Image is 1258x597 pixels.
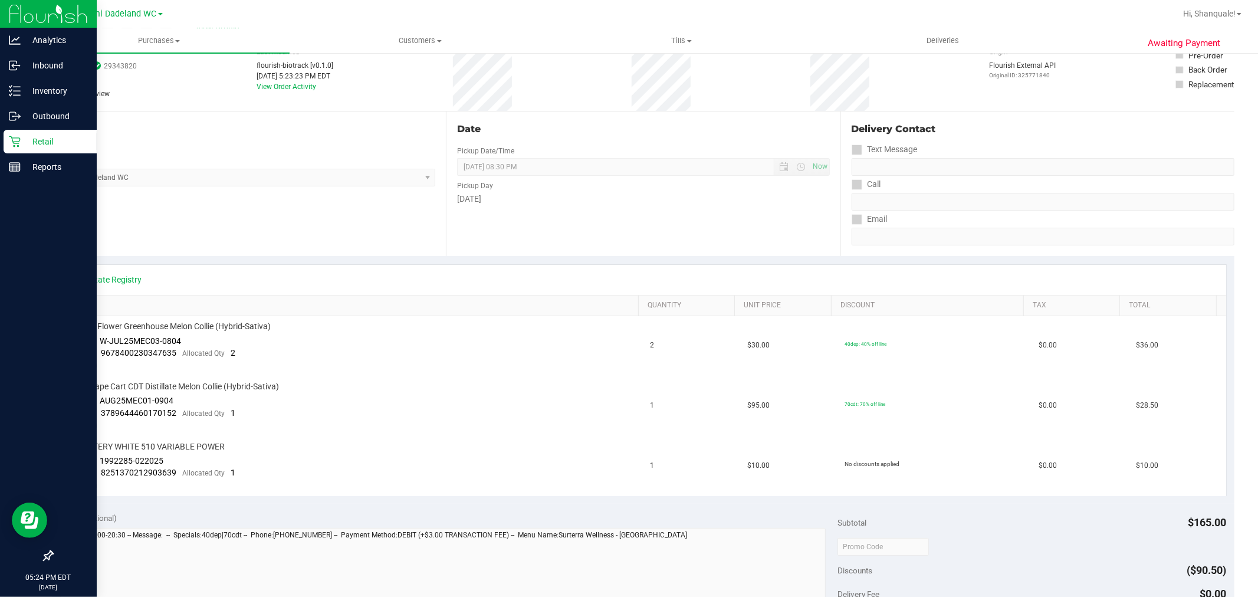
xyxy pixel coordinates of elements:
[648,301,730,310] a: Quantity
[852,122,1234,136] div: Delivery Contact
[21,109,91,123] p: Outbound
[845,401,885,407] span: 70cdt: 70% off line
[52,122,435,136] div: Location
[68,441,225,452] span: FT BATTERY WHITE 510 VARIABLE POWER
[1189,64,1228,76] div: Back Order
[837,518,866,527] span: Subtotal
[257,83,316,91] a: View Order Activity
[1189,50,1224,61] div: Pre-Order
[183,409,225,418] span: Allocated Qty
[837,538,929,556] input: Promo Code
[651,460,655,471] span: 1
[9,34,21,46] inline-svg: Analytics
[1189,78,1234,90] div: Replacement
[21,84,91,98] p: Inventory
[231,348,236,357] span: 2
[1148,37,1220,50] span: Awaiting Payment
[1187,564,1227,576] span: ($90.50)
[1039,400,1057,411] span: $0.00
[747,340,770,351] span: $30.00
[183,349,225,357] span: Allocated Qty
[290,35,550,46] span: Customers
[989,60,1056,80] div: Flourish External API
[551,35,812,46] span: Tills
[845,341,886,347] span: 40dep: 40% off line
[5,583,91,592] p: [DATE]
[1039,340,1057,351] span: $0.00
[9,161,21,173] inline-svg: Reports
[1136,460,1158,471] span: $10.00
[101,408,177,418] span: 3789644460170152
[852,193,1234,211] input: Format: (999) 999-9999
[93,60,101,71] span: In Sync
[1129,301,1212,310] a: Total
[651,340,655,351] span: 2
[1136,400,1158,411] span: $28.50
[104,61,137,71] span: 29343820
[21,58,91,73] p: Inbound
[21,160,91,174] p: Reports
[747,400,770,411] span: $95.00
[852,211,888,228] label: Email
[101,348,177,357] span: 9678400230347635
[1183,9,1236,18] span: Hi, Shanquale!
[28,35,290,46] span: Purchases
[1039,460,1057,471] span: $0.00
[183,469,225,477] span: Allocated Qty
[78,9,157,19] span: Miami Dadeland WC
[68,381,280,392] span: FT 1g Vape Cart CDT Distillate Melon Collie (Hybrid-Sativa)
[457,122,829,136] div: Date
[231,468,236,477] span: 1
[5,572,91,583] p: 05:24 PM EDT
[911,35,975,46] span: Deliveries
[1033,301,1115,310] a: Tax
[1136,340,1158,351] span: $36.00
[290,28,551,53] a: Customers
[9,85,21,97] inline-svg: Inventory
[747,460,770,471] span: $10.00
[852,141,918,158] label: Text Message
[101,468,177,477] span: 8251370212903639
[21,33,91,47] p: Analytics
[12,503,47,538] iframe: Resource center
[70,301,634,310] a: SKU
[840,301,1019,310] a: Discount
[28,28,290,53] a: Purchases
[68,321,271,332] span: FD 3.5g Flower Greenhouse Melon Collie (Hybrid-Sativa)
[457,181,493,191] label: Pickup Day
[551,28,812,53] a: Tills
[9,60,21,71] inline-svg: Inbound
[231,408,236,418] span: 1
[9,110,21,122] inline-svg: Outbound
[812,28,1073,53] a: Deliveries
[989,71,1056,80] p: Original ID: 325771840
[100,336,182,346] span: W-JUL25MEC03-0804
[852,158,1234,176] input: Format: (999) 999-9999
[257,71,333,81] div: [DATE] 5:23:23 PM EDT
[1188,516,1227,529] span: $165.00
[71,274,142,286] a: View State Registry
[837,560,872,581] span: Discounts
[9,136,21,147] inline-svg: Retail
[257,60,333,71] div: flourish-biotrack [v0.1.0]
[852,176,881,193] label: Call
[457,193,829,205] div: [DATE]
[21,135,91,149] p: Retail
[651,400,655,411] span: 1
[845,461,899,467] span: No discounts applied
[457,146,514,156] label: Pickup Date/Time
[744,301,827,310] a: Unit Price
[100,396,174,405] span: AUG25MEC01-0904
[100,456,164,465] span: 1992285-022025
